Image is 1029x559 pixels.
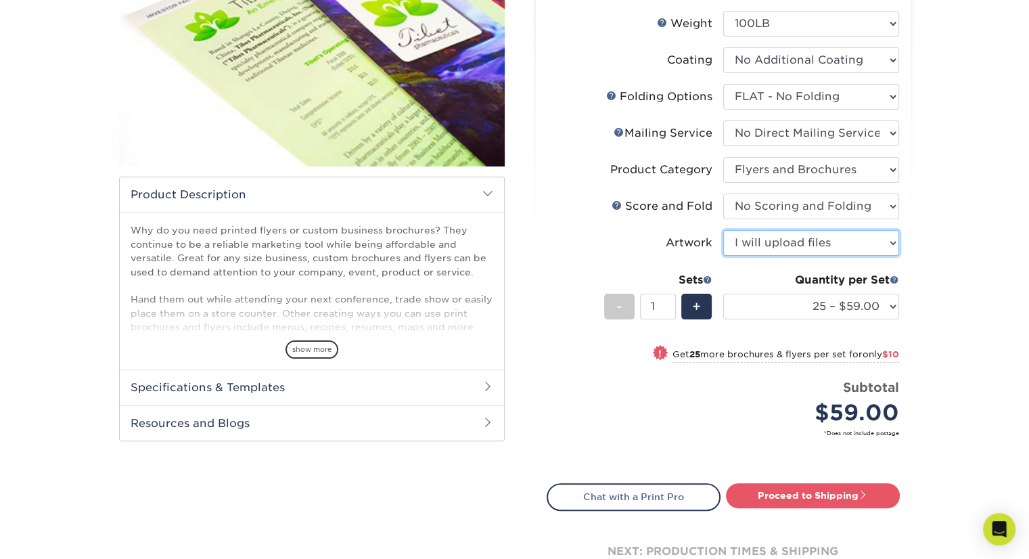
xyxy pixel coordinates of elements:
div: Coating [667,52,712,68]
p: Why do you need printed flyers or custom business brochures? They continue to be a reliable marke... [131,223,493,389]
div: Quantity per Set [723,272,899,288]
span: $10 [882,349,899,359]
h2: Product Description [120,177,504,212]
span: show more [285,340,338,359]
span: only [863,349,899,359]
span: - [616,296,622,317]
strong: 25 [689,349,700,359]
div: Weight [657,16,712,32]
div: Product Category [610,162,712,178]
div: Folding Options [606,89,712,105]
div: Artwork [666,235,712,251]
div: Score and Fold [612,198,712,215]
a: Chat with a Print Pro [547,483,721,510]
h2: Specifications & Templates [120,370,504,405]
div: Sets [604,272,712,288]
span: + [692,296,701,317]
span: ! [658,346,662,361]
small: Get more brochures & flyers per set for [672,349,899,363]
small: *Does not include postage [557,429,899,437]
strong: Subtotal [843,380,899,395]
div: Open Intercom Messenger [983,513,1015,545]
a: Proceed to Shipping [726,483,900,508]
h2: Resources and Blogs [120,405,504,441]
div: Mailing Service [614,125,712,141]
div: $59.00 [733,397,899,429]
